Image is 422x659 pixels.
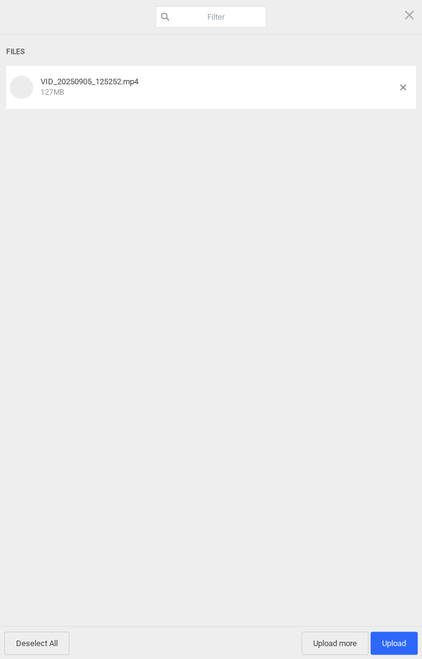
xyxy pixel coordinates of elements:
[402,8,416,22] span: Click here or hit ESC to close picker
[156,6,266,28] input: Filter
[37,77,400,97] div: VID_20250905_125252.mp4
[370,631,418,655] span: Upload
[301,631,368,655] span: Upload more
[4,631,70,655] span: Deselect All
[41,77,138,86] span: VID_20250905_125252.mp4
[382,639,406,648] span: Upload
[6,41,416,63] div: Files
[41,88,64,97] span: 127MB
